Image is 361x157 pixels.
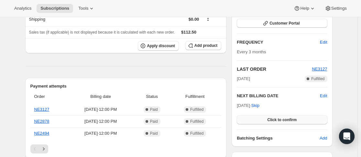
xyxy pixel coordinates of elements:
[203,15,213,22] button: Shipping actions
[34,131,49,136] a: NE2494
[37,4,73,13] button: Subscriptions
[74,4,99,13] button: Tools
[316,133,331,143] button: Add
[40,6,69,11] span: Subscriptions
[150,107,158,112] span: Paid
[237,135,320,141] h6: Batching Settings
[181,30,196,35] span: $112.50
[135,93,169,100] span: Status
[267,117,297,122] span: Click to confirm
[269,21,300,26] span: Customer Portal
[237,76,250,82] span: [DATE]
[10,4,35,13] button: Analytics
[70,93,131,100] span: Billing date
[331,6,347,11] span: Settings
[321,4,351,13] button: Settings
[237,93,320,99] h2: NEXT BILLING DATE
[70,130,131,137] span: [DATE] · 12:00 PM
[320,93,327,99] button: Edit
[30,144,222,153] nav: Pagination
[34,119,49,124] a: NE2878
[190,107,203,112] span: Fulfilled
[290,4,319,13] button: Help
[25,12,93,26] th: Shipping
[34,107,49,112] a: NE3127
[189,17,199,22] span: $0.00
[190,119,203,124] span: Fulfilled
[14,6,31,11] span: Analytics
[237,103,259,108] span: [DATE] ·
[300,6,309,11] span: Help
[339,129,355,144] div: Open Intercom Messenger
[312,67,327,71] a: NE3127
[237,115,327,124] button: Click to confirm
[237,39,320,46] h2: FREQUENCY
[70,118,131,125] span: [DATE] · 12:00 PM
[30,83,222,89] h2: Payment attempts
[39,144,48,153] button: Next
[150,131,158,136] span: Paid
[70,106,131,113] span: [DATE] · 12:00 PM
[29,30,175,35] span: Sales tax (if applicable) is not displayed because it is calculated with each new order.
[237,49,266,54] span: Every 3 months
[138,41,179,51] button: Apply discount
[311,76,324,81] span: Fulfilled
[316,37,331,47] button: Edit
[320,135,327,141] span: Add
[147,43,175,48] span: Apply discount
[251,102,259,109] span: Skip
[237,66,312,72] h2: LAST ORDER
[194,43,217,48] span: Add product
[78,6,88,11] span: Tools
[190,131,203,136] span: Fulfilled
[320,39,327,46] span: Edit
[185,41,221,50] button: Add product
[172,93,217,100] span: Fulfillment
[30,89,68,104] th: Order
[247,100,263,111] button: Skip
[150,119,158,124] span: Paid
[312,66,327,72] button: NE3127
[237,19,327,28] button: Customer Portal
